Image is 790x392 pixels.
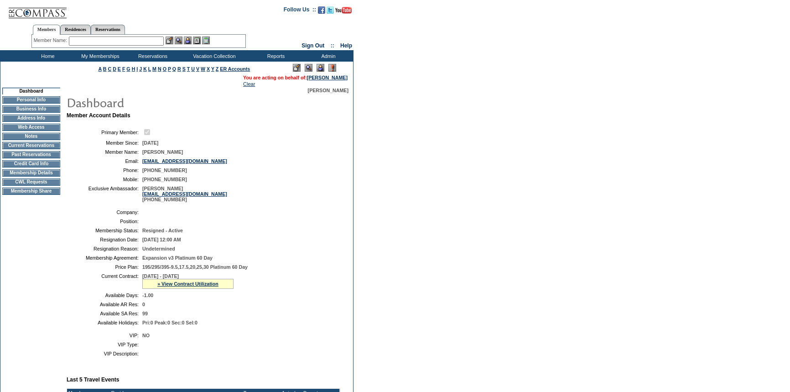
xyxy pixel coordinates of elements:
img: b_calculator.gif [202,37,210,44]
td: Past Reservations [2,151,60,158]
img: pgTtlDashboard.gif [66,93,249,111]
a: I [136,66,138,72]
span: You are acting on behalf of: [243,75,348,80]
td: Membership Share [2,188,60,195]
td: VIP: [70,333,139,338]
td: Vacation Collection [178,50,249,62]
span: [PERSON_NAME] [142,149,183,155]
span: [DATE] [142,140,158,146]
img: Edit Mode [293,64,301,72]
a: W [201,66,205,72]
td: Exclusive Ambassador: [70,186,139,202]
td: Available Holidays: [70,320,139,325]
td: VIP Type: [70,342,139,347]
td: Dashboard [2,88,60,94]
a: J [139,66,142,72]
a: R [177,66,181,72]
img: Subscribe to our YouTube Channel [335,7,352,14]
a: Y [211,66,214,72]
a: V [196,66,199,72]
a: Q [172,66,176,72]
td: Membership Status: [70,228,139,233]
td: Credit Card Info [2,160,60,167]
td: Home [21,50,73,62]
span: 195/295/395-9.5,17.5,20,25,30 Platinum 60 Day [142,264,248,270]
td: Admin [301,50,353,62]
td: VIP Description: [70,351,139,356]
a: Follow us on Twitter [327,9,334,15]
img: Impersonate [317,64,324,72]
a: G [126,66,130,72]
td: Membership Agreement: [70,255,139,261]
a: S [182,66,186,72]
a: D [113,66,116,72]
a: [PERSON_NAME] [307,75,348,80]
a: ER Accounts [220,66,250,72]
td: Personal Info [2,96,60,104]
td: Price Plan: [70,264,139,270]
a: P [168,66,171,72]
td: CWL Requests [2,178,60,186]
td: Reports [249,50,301,62]
a: Residences [60,25,91,34]
a: Become our fan on Facebook [318,9,325,15]
span: -1.00 [142,293,153,298]
img: Impersonate [184,37,192,44]
td: Available AR Res: [70,302,139,307]
td: Available SA Res: [70,311,139,316]
a: O [163,66,166,72]
span: Expansion v3 Platinum 60 Day [142,255,213,261]
td: Current Contract: [70,273,139,289]
a: E [118,66,121,72]
span: Resigned - Active [142,228,183,233]
td: Resignation Reason: [70,246,139,251]
td: Position: [70,219,139,224]
b: Last 5 Travel Events [67,376,119,383]
a: B [103,66,107,72]
img: Follow us on Twitter [327,6,334,14]
a: U [191,66,195,72]
span: [PERSON_NAME] [PHONE_NUMBER] [142,186,227,202]
td: Follow Us :: [284,5,316,16]
a: L [148,66,151,72]
span: :: [331,42,334,49]
td: Address Info [2,115,60,122]
span: [PERSON_NAME] [308,88,348,93]
td: Web Access [2,124,60,131]
img: View [175,37,182,44]
img: b_edit.gif [166,37,173,44]
span: Undetermined [142,246,175,251]
a: Reservations [91,25,125,34]
a: T [187,66,190,72]
td: Phone: [70,167,139,173]
span: Pri:0 Peak:0 Sec:0 Sel:0 [142,320,197,325]
img: Reservations [193,37,201,44]
a: Sign Out [301,42,324,49]
td: Available Days: [70,293,139,298]
td: Mobile: [70,177,139,182]
td: Member Since: [70,140,139,146]
a: Members [33,25,61,35]
span: [PHONE_NUMBER] [142,167,187,173]
a: Subscribe to our YouTube Channel [335,9,352,15]
a: » View Contract Utilization [157,281,218,287]
span: 0 [142,302,145,307]
a: [EMAIL_ADDRESS][DOMAIN_NAME] [142,191,227,197]
b: Member Account Details [67,112,130,119]
a: Clear [243,81,255,87]
img: View Mode [305,64,312,72]
td: Business Info [2,105,60,113]
a: A [99,66,102,72]
span: [DATE] - [DATE] [142,273,179,279]
a: [EMAIL_ADDRESS][DOMAIN_NAME] [142,158,227,164]
a: K [143,66,147,72]
td: Notes [2,133,60,140]
td: Company: [70,209,139,215]
span: NO [142,333,150,338]
td: Primary Member: [70,128,139,136]
img: Log Concern/Member Elevation [328,64,336,72]
a: Help [340,42,352,49]
td: Member Name: [70,149,139,155]
td: Reservations [125,50,178,62]
div: Member Name: [34,37,69,44]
